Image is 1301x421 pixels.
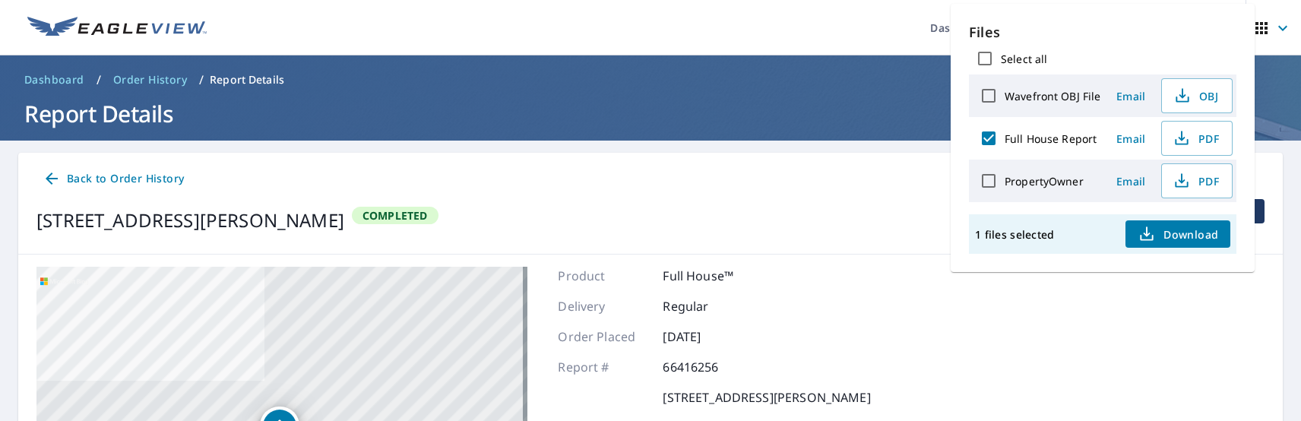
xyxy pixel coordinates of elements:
[18,98,1283,129] h1: Report Details
[18,68,90,92] a: Dashboard
[663,388,870,407] p: [STREET_ADDRESS][PERSON_NAME]
[1005,89,1100,103] label: Wavefront OBJ File
[353,208,437,223] span: Completed
[1001,52,1047,66] label: Select all
[24,72,84,87] span: Dashboard
[43,169,184,188] span: Back to Order History
[199,71,204,89] li: /
[558,267,649,285] p: Product
[1161,163,1233,198] button: PDF
[18,68,1283,92] nav: breadcrumb
[663,297,754,315] p: Regular
[113,72,187,87] span: Order History
[1005,131,1097,146] label: Full House Report
[1171,129,1220,147] span: PDF
[1113,131,1149,146] span: Email
[36,165,190,193] a: Back to Order History
[1106,169,1155,193] button: Email
[1171,87,1220,105] span: OBJ
[1161,121,1233,156] button: PDF
[36,207,344,234] div: [STREET_ADDRESS][PERSON_NAME]
[663,267,754,285] p: Full House™
[1106,127,1155,150] button: Email
[1161,78,1233,113] button: OBJ
[558,328,649,346] p: Order Placed
[1005,174,1084,188] label: PropertyOwner
[1125,220,1230,248] button: Download
[1113,174,1149,188] span: Email
[558,358,649,376] p: Report #
[210,72,284,87] p: Report Details
[663,358,754,376] p: 66416256
[107,68,193,92] a: Order History
[1138,225,1218,243] span: Download
[1106,84,1155,108] button: Email
[975,227,1054,242] p: 1 files selected
[97,71,101,89] li: /
[1171,172,1220,190] span: PDF
[663,328,754,346] p: [DATE]
[558,297,649,315] p: Delivery
[27,17,207,40] img: EV Logo
[969,22,1236,43] p: Files
[1113,89,1149,103] span: Email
